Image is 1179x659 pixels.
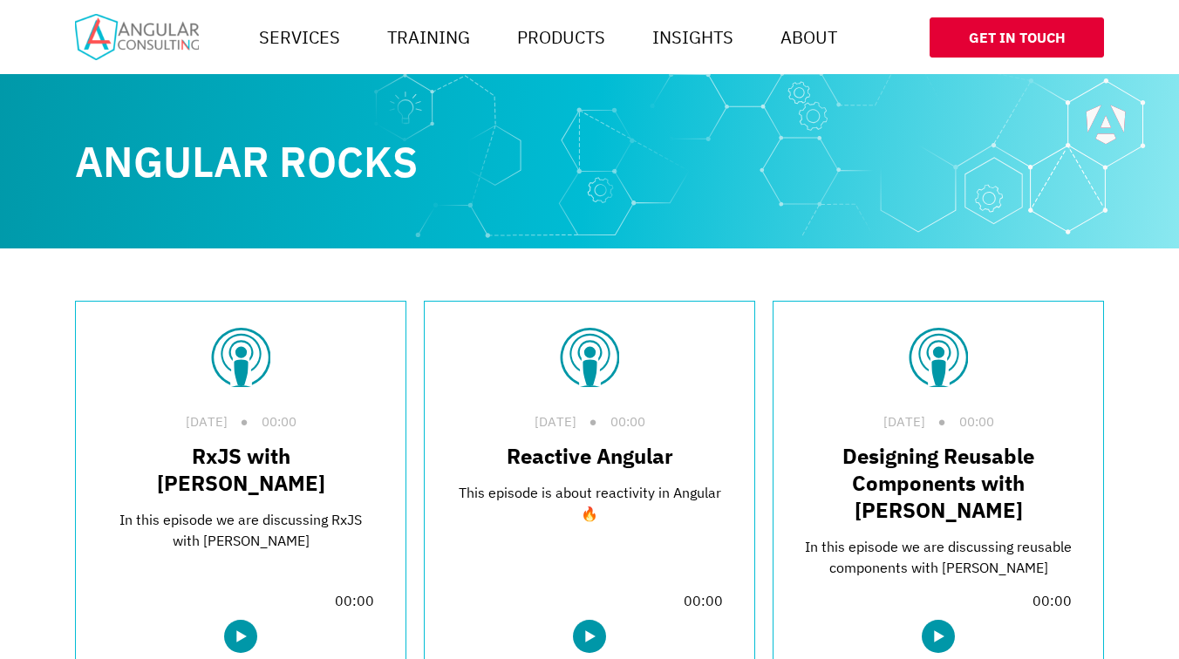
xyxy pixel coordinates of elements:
[335,590,374,611] time: 00:00
[883,413,925,431] time: [DATE]
[107,590,374,653] div: Player
[805,594,1019,608] input: audio time scrubber 00:00 / 00:00
[583,413,603,431] span: ●
[75,14,199,60] img: Home
[805,536,1072,578] p: In this episode we are discussing reusable components with [PERSON_NAME]
[107,443,374,497] h3: RxJS with [PERSON_NAME]
[262,413,296,431] time: 00:00
[510,20,612,55] a: Products
[1032,590,1072,611] time: 00:00
[684,590,723,611] time: 00:00
[610,413,645,431] time: 00:00
[535,413,576,431] time: [DATE]
[107,509,374,551] p: In this episode we are discussing RxJS with [PERSON_NAME]
[75,140,755,182] h1: Angular Rocks
[380,20,477,55] a: Training
[805,590,1072,653] div: Player
[235,413,255,431] span: ●
[805,443,1072,525] h3: Designing Reusable Components with [PERSON_NAME]
[932,413,952,431] span: ●
[959,413,994,431] time: 00:00
[107,594,321,608] input: audio time scrubber 00:00 / 00:00
[922,620,955,653] button: Play
[645,20,740,55] a: Insights
[224,620,257,653] button: Play
[573,620,606,653] button: Play
[252,20,347,55] a: Services
[930,17,1104,58] a: Get In Touch
[774,20,844,55] a: About
[456,590,723,653] div: Player
[456,594,670,608] input: audio time scrubber 00:00 / 00:00
[186,413,228,431] time: [DATE]
[456,482,723,524] p: This episode is about reactivity in Angular 🔥
[456,443,723,470] h3: Reactive Angular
